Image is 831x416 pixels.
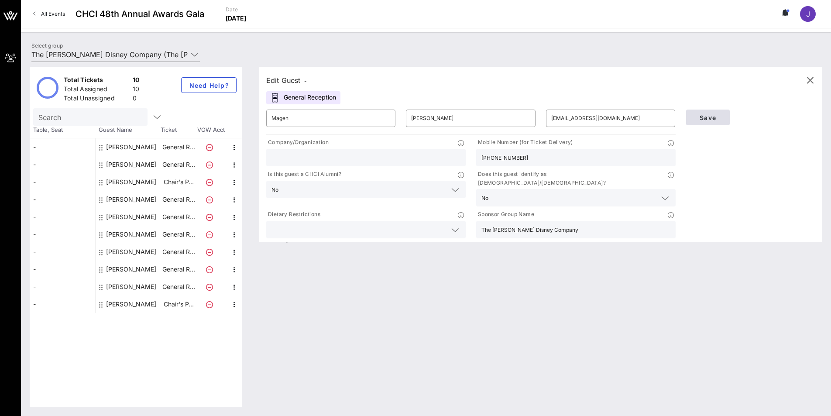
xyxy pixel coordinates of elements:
div: Maria Kirby [106,261,156,278]
div: 10 [133,76,140,86]
span: Guest Name [95,126,161,134]
div: - [30,296,95,313]
p: General R… [161,243,196,261]
p: Mobile Number (for Ticket Delivery) [476,138,573,147]
input: Email* [551,111,670,125]
div: 10 [133,85,140,96]
div: - [30,226,95,243]
div: Karen Greenfield [106,226,156,243]
div: - [30,278,95,296]
div: Total Assigned [64,85,129,96]
div: - [30,261,95,278]
button: Save [686,110,730,125]
span: Save [693,114,723,121]
div: Jessica Moore [106,191,156,208]
div: General Reception [266,91,340,104]
span: Ticket [161,126,196,134]
p: Dietary Restrictions [266,210,320,219]
div: Jose Gonzalez [106,208,156,226]
div: Alivia Roberts [106,138,156,156]
div: No [271,187,278,193]
p: General R… [161,156,196,173]
a: All Events [28,7,70,21]
p: General R… [161,191,196,208]
p: General R… [161,208,196,226]
div: Edit Guest [266,74,307,86]
p: General R… [161,261,196,278]
p: Date [226,5,247,14]
div: No [476,189,676,206]
p: [DATE] [226,14,247,23]
div: Katelyn Lamson [106,243,156,261]
div: - [30,156,95,173]
div: Jaqueline Serrano [106,173,156,191]
span: J [806,10,810,18]
div: Fabian De Armas [106,156,156,173]
span: Need Help? [189,82,229,89]
p: Does this guest identify as [DEMOGRAPHIC_DATA]/[DEMOGRAPHIC_DATA]? [476,170,668,187]
p: Sponsor Group Name [476,210,534,219]
div: No [266,181,466,198]
input: First Name* [271,111,390,125]
div: Neri Martinez [106,278,156,296]
span: VOW Acct [196,126,226,134]
div: Susan Fox [106,296,156,313]
div: - [30,138,95,156]
div: J [800,6,816,22]
label: Select group [31,42,63,49]
p: General R… [161,226,196,243]
div: - [30,191,95,208]
div: 0 [133,94,140,105]
p: Company/Organization [266,138,329,147]
div: No [481,195,488,201]
div: - [30,243,95,261]
div: - [30,208,95,226]
p: General R… [161,138,196,156]
p: General R… [161,278,196,296]
button: Need Help? [181,77,237,93]
p: Chair's P… [161,296,196,313]
span: - [304,78,307,84]
input: Last Name* [411,111,530,125]
span: All Events [41,10,65,17]
div: Total Unassigned [64,94,129,105]
p: Is this guest a CHCI Alumni? [266,170,341,179]
span: Table, Seat [30,126,95,134]
span: CHCI 48th Annual Awards Gala [76,7,204,21]
div: - [30,173,95,191]
div: Total Tickets [64,76,129,86]
p: Chair's P… [161,173,196,191]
